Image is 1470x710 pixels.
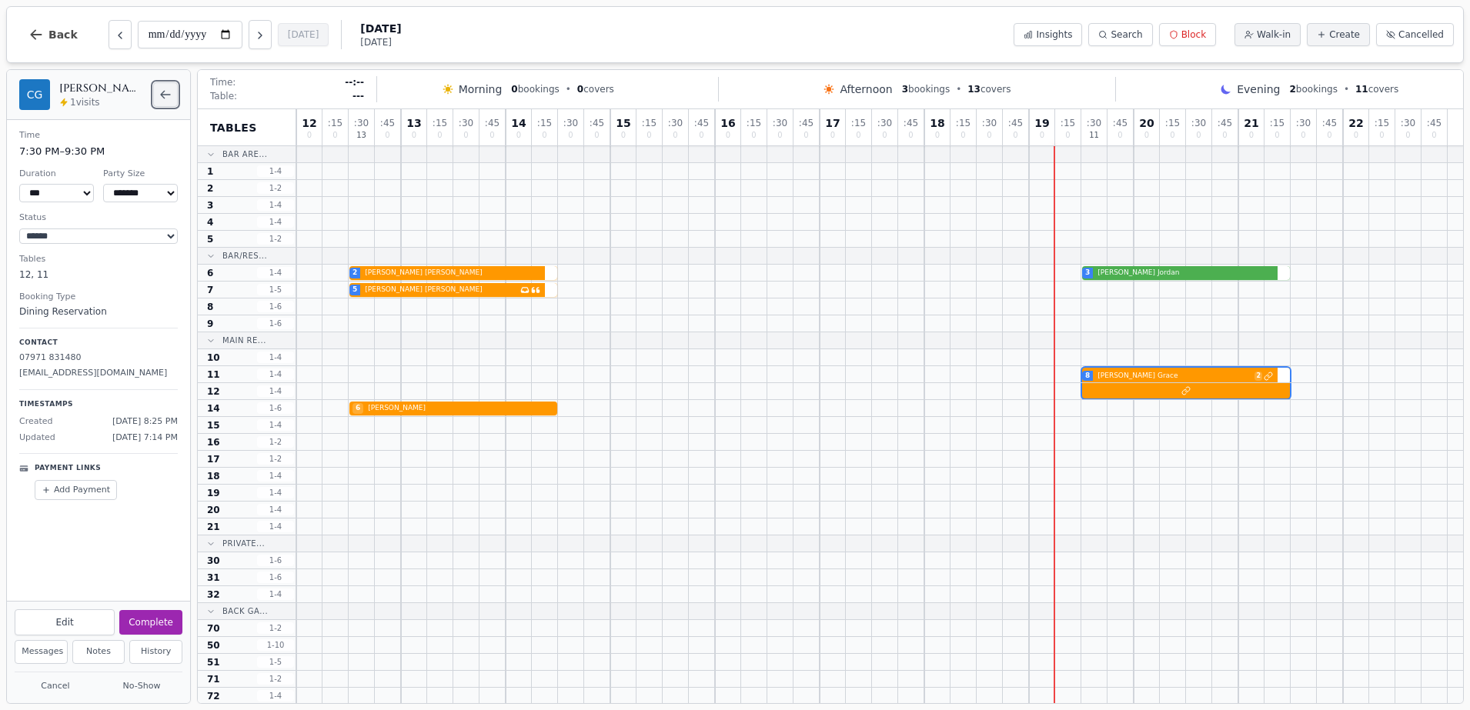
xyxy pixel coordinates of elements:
div: CG [19,79,50,110]
p: [EMAIL_ADDRESS][DOMAIN_NAME] [19,367,178,380]
button: Add Payment [35,480,117,501]
span: Morning [459,82,503,97]
span: 0 [489,132,494,139]
span: 8 [1085,371,1090,382]
span: 0 [1144,132,1149,139]
span: [DATE] 7:14 PM [112,432,178,445]
span: 70 [207,622,220,635]
span: 1 - 2 [257,622,294,634]
span: 1 - 4 [257,504,294,515]
span: 51 [207,656,220,668]
dt: Status [19,212,178,225]
span: 1 - 4 [257,267,294,278]
span: 21 [1244,118,1258,128]
span: • [956,83,961,95]
span: 1 - 2 [257,436,294,448]
span: 0 [646,132,651,139]
span: 0 [961,132,965,139]
span: Insights [1036,28,1072,41]
span: 0 [1432,132,1436,139]
span: : 15 [747,118,761,128]
span: 17 [825,118,840,128]
span: 15 [616,118,630,128]
span: [DATE] [360,21,401,36]
span: 1 - 2 [257,673,294,685]
span: --:-- [345,76,364,88]
span: 1 - 4 [257,470,294,482]
span: [PERSON_NAME] [PERSON_NAME] [362,268,540,278]
span: : 45 [1218,118,1232,128]
span: 0 [777,132,782,139]
button: Next day [249,20,272,49]
span: 9 [207,318,213,330]
span: 0 [882,132,887,139]
span: : 45 [1427,118,1442,128]
span: : 45 [799,118,814,128]
span: • [566,83,571,95]
span: 6 [352,403,363,414]
span: 6 [207,267,213,279]
span: 14 [207,402,220,415]
span: • [1344,83,1349,95]
span: 1 - 4 [257,588,294,600]
span: 0 [1222,132,1227,139]
span: Table: [210,90,237,102]
span: 0 [1327,132,1331,139]
span: : 30 [877,118,892,128]
span: 0 [673,132,677,139]
span: 0 [751,132,756,139]
span: bookings [511,83,559,95]
span: 0 [511,84,517,95]
span: 2 [1255,372,1262,381]
button: Search [1088,23,1152,46]
span: : 30 [1191,118,1206,128]
span: : 15 [433,118,447,128]
span: [DATE] [360,36,401,48]
span: covers [967,83,1011,95]
span: [PERSON_NAME] Grace [1094,371,1253,382]
span: Updated [19,432,55,445]
span: 13 [356,132,366,139]
span: : 30 [668,118,683,128]
span: 5 [352,285,357,295]
button: Insights [1014,23,1082,46]
span: 1 - 6 [257,555,294,566]
span: 0 [856,132,860,139]
span: : 45 [590,118,604,128]
span: : 45 [1113,118,1128,128]
span: Private... [222,538,265,549]
p: Contact [19,338,178,348]
span: 1 [207,165,213,178]
button: Back to bookings list [153,82,178,107]
span: 1 - 6 [257,301,294,312]
span: Create [1329,28,1360,41]
span: Main Re... [222,335,266,346]
span: : 15 [956,118,971,128]
button: Notes [72,640,125,664]
span: 11 [207,368,220,381]
h2: [PERSON_NAME] Grace [59,81,144,96]
span: 0 [332,132,337,139]
span: 1 visits [70,96,100,108]
span: --- [352,90,364,102]
span: 20 [1139,118,1154,128]
span: : 30 [1401,118,1415,128]
span: 3 [1085,268,1090,278]
span: 4 [207,216,213,228]
dt: Tables [19,253,178,266]
span: [DATE] 8:25 PM [112,415,178,428]
span: 1 - 6 [257,318,294,329]
span: 1 - 4 [257,487,294,498]
span: 0 [594,132,599,139]
span: 7 [207,284,213,296]
span: 13 [406,118,421,128]
span: 0 [803,132,808,139]
span: 11 [1089,132,1099,139]
span: 1 - 10 [257,639,294,651]
button: No-Show [101,677,182,696]
span: 0 [516,132,521,139]
dd: 7:30 PM – 9:30 PM [19,144,178,159]
span: 0 [1065,132,1070,139]
span: 1 - 4 [257,368,294,380]
span: 0 [307,132,312,139]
